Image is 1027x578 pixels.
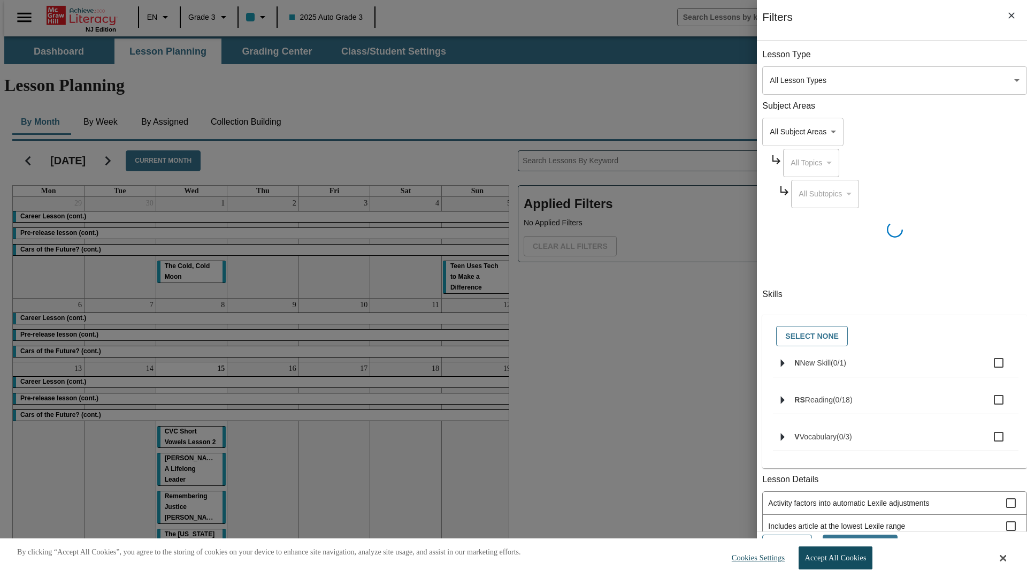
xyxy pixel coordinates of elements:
[776,326,848,347] button: Select None
[1000,4,1023,27] button: Close Filters side menu
[768,498,1006,509] span: Activity factors into automatic Lexile adjustments
[833,396,853,404] span: 0 skills selected/18 skills in group
[800,432,837,441] span: Vocabulary
[763,515,1026,538] div: Includes article at the lowest Lexile range
[763,492,1026,515] div: Activity factors into automatic Lexile adjustments
[771,323,1018,349] div: Select skills
[773,349,1018,460] ul: Select skills
[1000,553,1006,563] button: Close
[762,100,1027,112] p: Subject Areas
[783,149,839,177] div: Select a Subject Area
[762,11,793,40] h1: Filters
[17,547,521,558] p: By clicking “Accept All Cookies”, you agree to the storing of cookies on your device to enhance s...
[800,359,831,367] span: New Skill
[805,396,833,404] span: Reading
[762,66,1027,95] div: Select a lesson type
[768,521,1006,532] span: Includes article at the lowest Lexile range
[762,49,1027,61] p: Lesson Type
[799,546,872,569] button: Accept All Cookies
[791,180,859,208] div: Select a Subject Area
[823,535,898,556] button: Apply Filters
[794,396,804,404] span: RS
[762,288,1027,301] p: Skills
[794,359,800,367] span: N
[837,432,852,441] span: 0 skills selected/3 skills in group
[762,535,811,556] button: Cancel
[762,474,1027,486] p: Lesson Details
[762,118,844,146] div: Select a Subject Area
[831,359,846,367] span: 0 skills selected/1 skills in group
[722,547,789,569] button: Cookies Settings
[794,432,799,441] span: V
